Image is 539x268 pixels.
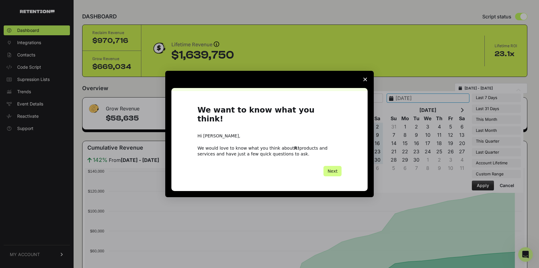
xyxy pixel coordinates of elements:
div: Hi [PERSON_NAME], [197,133,342,139]
h1: We want to know what you think! [197,106,342,127]
b: R! [294,146,299,151]
button: Next [323,166,342,176]
span: Close survey [357,71,374,88]
div: We would love to know what you think about products and services and have just a few quick questi... [197,145,342,156]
